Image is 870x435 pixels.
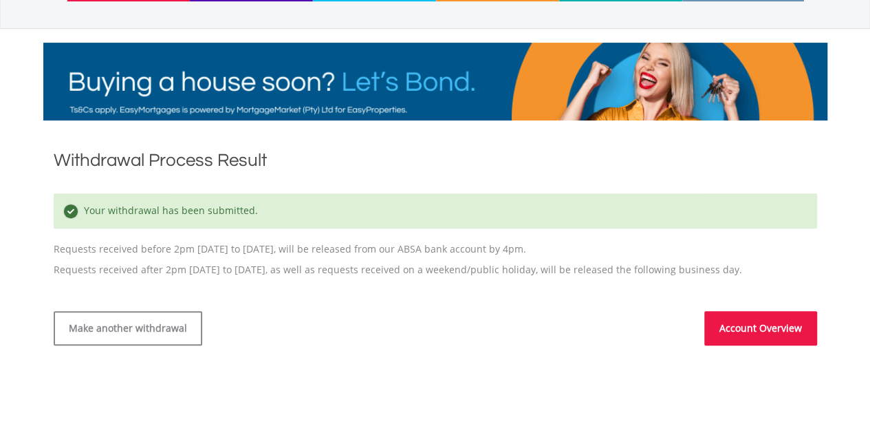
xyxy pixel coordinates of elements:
span: Your withdrawal has been submitted. [80,204,258,217]
a: Account Overview [704,311,817,346]
p: Requests received before 2pm [DATE] to [DATE], will be released from our ABSA bank account by 4pm. [54,180,817,256]
h1: Withdrawal Process Result [54,148,817,173]
p: Requests received after 2pm [DATE] to [DATE], as well as requests received on a weekend/public ho... [54,263,817,277]
a: Make another withdrawal [54,311,202,346]
img: EasyMortage Promotion Banner [43,43,827,120]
